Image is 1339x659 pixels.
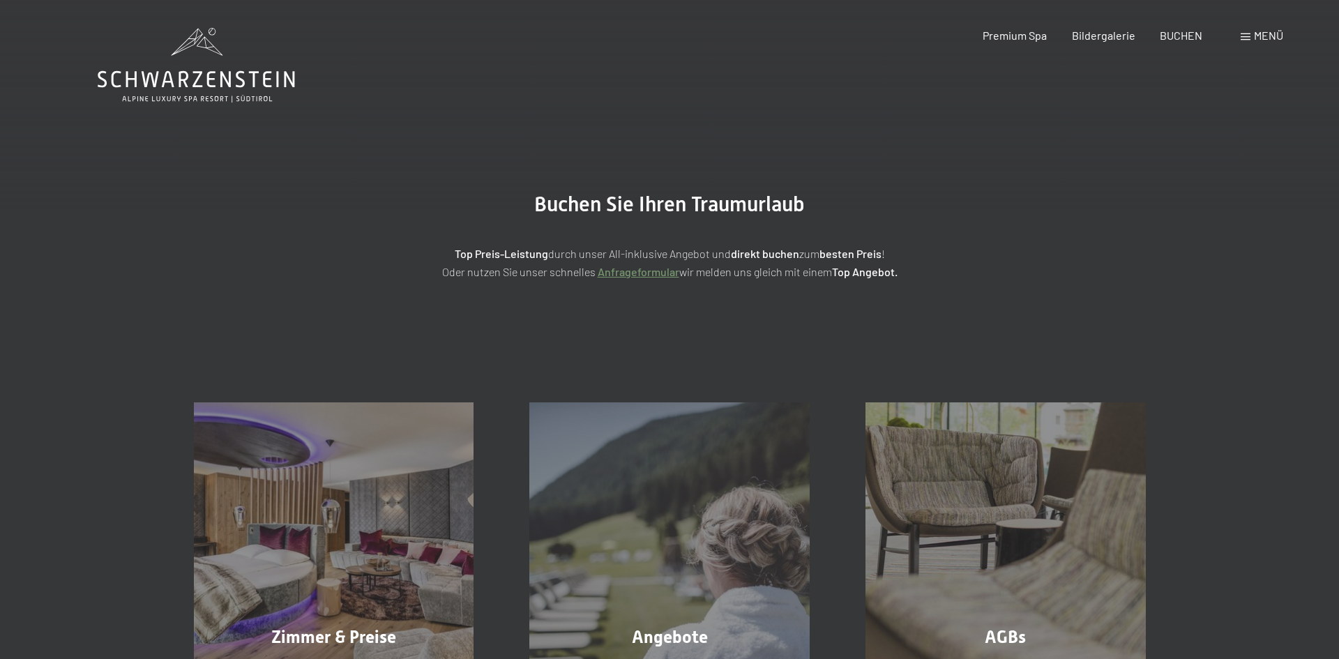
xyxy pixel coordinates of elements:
[455,247,548,260] strong: Top Preis-Leistung
[819,247,882,260] strong: besten Preis
[598,265,679,278] a: Anfrageformular
[1072,29,1135,42] a: Bildergalerie
[321,245,1018,280] p: durch unser All-inklusive Angebot und zum ! Oder nutzen Sie unser schnelles wir melden uns gleich...
[1254,29,1283,42] span: Menü
[271,627,396,647] span: Zimmer & Preise
[1160,29,1202,42] a: BUCHEN
[534,192,805,216] span: Buchen Sie Ihren Traumurlaub
[832,265,898,278] strong: Top Angebot.
[731,247,799,260] strong: direkt buchen
[985,627,1026,647] span: AGBs
[983,29,1047,42] a: Premium Spa
[632,627,708,647] span: Angebote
